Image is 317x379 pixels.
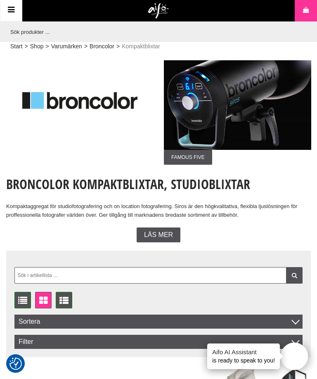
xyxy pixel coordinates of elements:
input: Sök i artikellista ... [14,267,303,284]
span: > [45,42,49,51]
h4: Aifo AI Assistant [212,348,275,356]
a: Filtrera [286,267,303,284]
button: Samtyckesinställningar [9,356,22,371]
a: Varumärken [51,42,82,51]
span: Kompaktblixtar [122,42,160,51]
h1: broncolor Kompaktblixtar, Studioblixtar [6,175,311,193]
span: > [84,42,88,51]
a: Annons:004 ban-bron-monlight-003.jpgFamous five [164,60,311,165]
div: is ready to speak to you! [207,343,280,369]
img: Revisit consent button [9,358,22,370]
span: Famous five [164,150,212,165]
a: Utökad listvisning [56,292,72,308]
div: Filter [14,335,303,349]
a: Listvisning [14,292,31,308]
a: Fönstervisning [35,292,52,308]
a: Shop [30,42,44,51]
a: Broncolor [90,42,114,51]
img: Annons:003 ban-broncolor-logga.jpg [6,60,154,150]
a: Start [10,42,23,51]
span: Sortera [14,315,303,329]
span: Läs mer [144,231,173,239]
img: logo.png [148,3,169,19]
span: > [25,42,28,51]
img: Annons:004 ban-bron-monlight-003.jpg [164,60,311,150]
input: Sök produkter ... [6,21,307,42]
p: Kompaktaggregat för studiofotografering och on location fotografering. Siros är den högkvalitativ... [6,202,311,220]
span: > [116,42,120,51]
